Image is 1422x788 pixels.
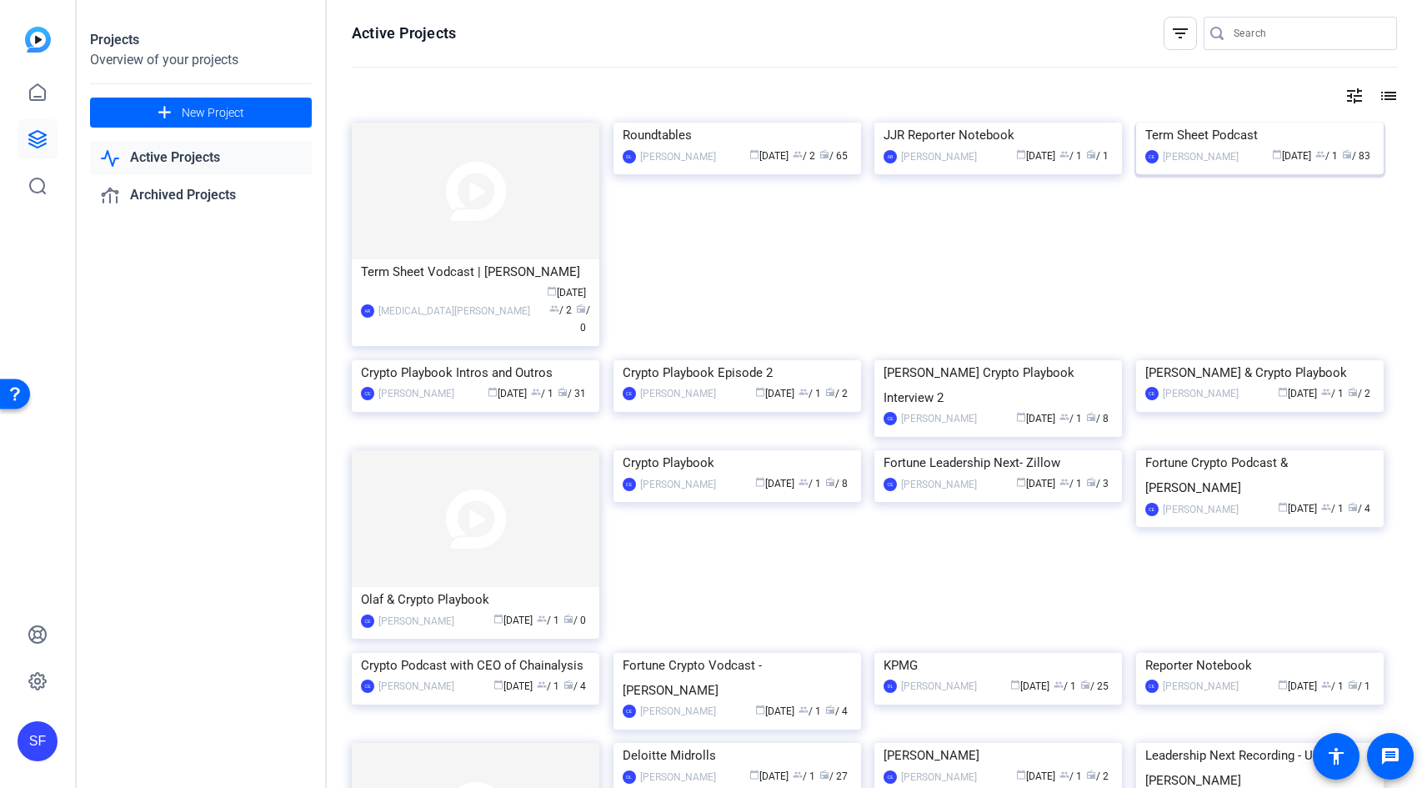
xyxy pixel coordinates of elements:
[1348,680,1358,690] span: radio
[1016,149,1026,159] span: calendar_today
[1278,388,1317,399] span: [DATE]
[1080,680,1090,690] span: radio
[1059,477,1069,487] span: group
[531,388,553,399] span: / 1
[576,304,586,314] span: radio
[884,360,1113,410] div: [PERSON_NAME] Crypto Playbook Interview 2
[378,303,530,319] div: [MEDICAL_DATA][PERSON_NAME]
[493,615,533,626] span: [DATE]
[558,388,586,399] span: / 31
[1145,123,1374,148] div: Term Sheet Podcast
[1234,23,1384,43] input: Search
[1278,502,1288,512] span: calendar_today
[537,615,559,626] span: / 1
[825,387,835,397] span: radio
[793,770,815,782] span: / 1
[799,705,809,715] span: group
[1315,149,1325,159] span: group
[549,304,559,314] span: group
[361,653,590,678] div: Crypto Podcast with CEO of Chainalysis
[623,387,636,400] div: CE
[1086,478,1109,489] span: / 3
[90,98,312,128] button: New Project
[1054,680,1076,692] span: / 1
[825,388,848,399] span: / 2
[749,150,789,162] span: [DATE]
[1016,770,1026,780] span: calendar_today
[1145,653,1374,678] div: Reporter Notebook
[825,477,835,487] span: radio
[493,680,503,690] span: calendar_today
[1145,503,1159,516] div: CE
[182,104,244,122] span: New Project
[1321,387,1331,397] span: group
[1016,770,1055,782] span: [DATE]
[1278,680,1288,690] span: calendar_today
[1321,503,1344,514] span: / 1
[378,613,454,630] div: [PERSON_NAME]
[90,141,312,175] a: Active Projects
[1016,477,1026,487] span: calendar_today
[799,478,821,489] span: / 1
[1145,680,1159,693] div: CE
[361,615,374,628] div: CE
[901,148,977,165] div: [PERSON_NAME]
[749,149,759,159] span: calendar_today
[154,103,175,123] mat-icon: add
[90,50,312,70] div: Overview of your projects
[90,30,312,50] div: Projects
[1326,746,1346,766] mat-icon: accessibility
[1080,680,1109,692] span: / 25
[1342,150,1370,162] span: / 83
[819,150,848,162] span: / 65
[884,123,1113,148] div: JJR Reporter Notebook
[549,304,572,316] span: / 2
[884,150,897,163] div: AB
[793,770,803,780] span: group
[1348,388,1370,399] span: / 2
[884,653,1113,678] div: KPMG
[361,259,590,284] div: Term Sheet Vodcast | [PERSON_NAME]
[901,678,977,695] div: [PERSON_NAME]
[1010,680,1049,692] span: [DATE]
[623,360,852,385] div: Crypto Playbook Episode 2
[1059,412,1069,422] span: group
[558,387,568,397] span: radio
[576,304,590,334] span: / 0
[1321,680,1331,690] span: group
[819,770,848,782] span: / 27
[488,387,498,397] span: calendar_today
[623,743,852,768] div: Deloitte Midrolls
[825,478,848,489] span: / 8
[1145,450,1374,500] div: Fortune Crypto Podcast & [PERSON_NAME]
[547,286,557,296] span: calendar_today
[755,478,794,489] span: [DATE]
[623,705,636,718] div: CE
[1344,86,1364,106] mat-icon: tune
[18,721,58,761] div: SF
[563,615,586,626] span: / 0
[640,148,716,165] div: [PERSON_NAME]
[90,178,312,213] a: Archived Projects
[1272,149,1282,159] span: calendar_today
[884,478,897,491] div: CE
[352,23,456,43] h1: Active Projects
[1059,478,1082,489] span: / 1
[1059,413,1082,424] span: / 1
[623,123,852,148] div: Roundtables
[1086,150,1109,162] span: / 1
[884,450,1113,475] div: Fortune Leadership Next- Zillow
[749,770,789,782] span: [DATE]
[1272,150,1311,162] span: [DATE]
[1163,678,1239,695] div: [PERSON_NAME]
[1086,770,1109,782] span: / 2
[1086,770,1096,780] span: radio
[1348,387,1358,397] span: radio
[1145,387,1159,400] div: CE
[825,705,835,715] span: radio
[640,476,716,493] div: [PERSON_NAME]
[1321,388,1344,399] span: / 1
[884,412,897,425] div: CE
[1086,412,1096,422] span: radio
[1010,680,1020,690] span: calendar_today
